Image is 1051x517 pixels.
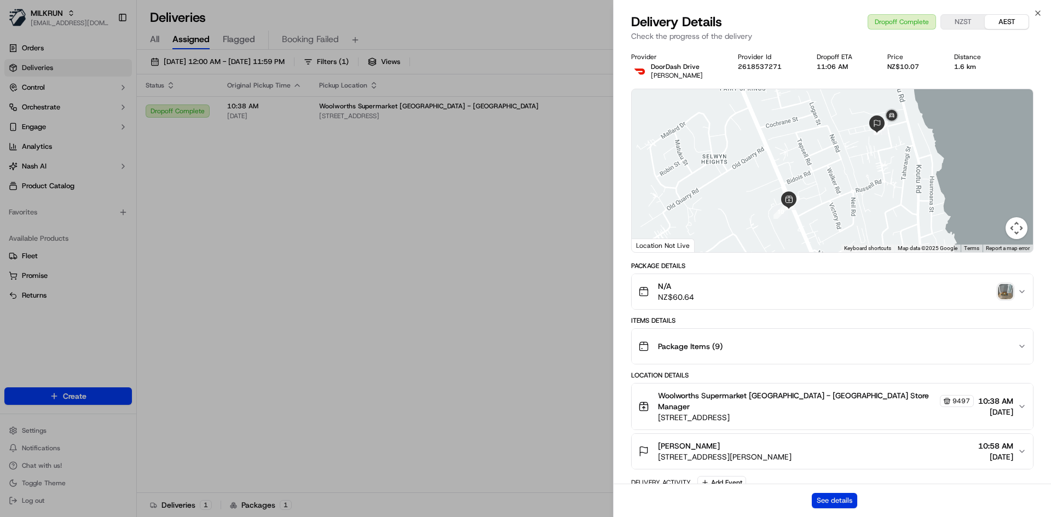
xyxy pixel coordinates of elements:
[887,62,937,71] div: NZ$10.07
[631,62,649,80] img: doordash_logo_v2.png
[634,238,671,252] img: Google
[998,284,1013,299] img: photo_proof_of_delivery image
[985,15,1029,29] button: AEST
[658,451,792,462] span: [STREET_ADDRESS][PERSON_NAME]
[658,341,723,352] span: Package Items ( 9 )
[651,71,703,80] span: [PERSON_NAME]
[978,396,1013,406] span: 10:38 AM
[812,493,857,508] button: See details
[651,62,703,71] p: DoorDash Drive
[941,15,985,29] button: NZST
[817,62,870,71] div: 11:06 AM
[738,53,799,61] div: Provider Id
[978,451,1013,462] span: [DATE]
[817,53,870,61] div: Dropoff ETA
[631,316,1033,325] div: Items Details
[631,13,722,31] span: Delivery Details
[658,412,974,423] span: [STREET_ADDRESS]
[634,238,671,252] a: Open this area in Google Maps (opens a new window)
[632,239,695,252] div: Location Not Live
[887,53,937,61] div: Price
[986,245,1030,251] a: Report a map error
[658,292,694,303] span: NZ$60.64
[632,434,1033,469] button: [PERSON_NAME][STREET_ADDRESS][PERSON_NAME]10:58 AM[DATE]
[952,397,970,405] span: 9497
[773,205,788,219] div: 10
[978,440,1013,451] span: 10:58 AM
[954,62,998,71] div: 1.6 km
[631,31,1033,42] p: Check the progress of the delivery
[978,406,1013,417] span: [DATE]
[697,476,746,489] button: Add Event
[738,62,782,71] button: 2618537271
[874,121,888,135] div: 12
[658,390,938,412] span: Woolworths Supermarket [GEOGRAPHIC_DATA] - [GEOGRAPHIC_DATA] Store Manager
[631,53,720,61] div: Provider
[632,384,1033,429] button: Woolworths Supermarket [GEOGRAPHIC_DATA] - [GEOGRAPHIC_DATA] Store Manager9497[STREET_ADDRESS]10:...
[844,245,891,252] button: Keyboard shortcuts
[632,274,1033,309] button: N/ANZ$60.64photo_proof_of_delivery image
[658,281,694,292] span: N/A
[658,440,720,451] span: [PERSON_NAME]
[631,371,1033,380] div: Location Details
[631,478,691,487] div: Delivery Activity
[954,53,998,61] div: Distance
[898,245,957,251] span: Map data ©2025 Google
[631,262,1033,270] div: Package Details
[964,245,979,251] a: Terms (opens in new tab)
[632,329,1033,364] button: Package Items (9)
[1006,217,1027,239] button: Map camera controls
[786,196,800,210] div: 11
